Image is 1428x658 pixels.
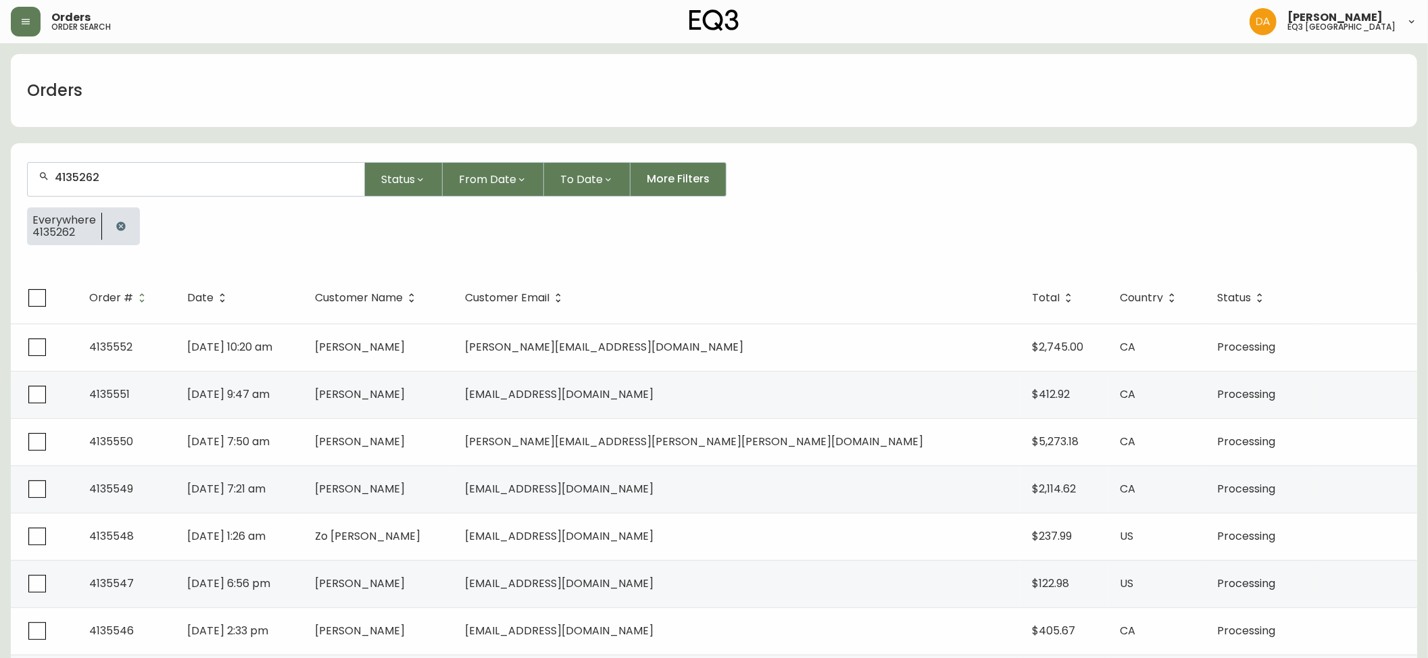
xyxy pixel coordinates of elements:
[315,292,420,304] span: Customer Name
[187,292,231,304] span: Date
[1217,576,1275,591] span: Processing
[187,339,272,355] span: [DATE] 10:20 am
[544,162,631,197] button: To Date
[1120,623,1135,638] span: CA
[315,623,405,638] span: [PERSON_NAME]
[315,528,420,544] span: Zo [PERSON_NAME]
[315,339,405,355] span: [PERSON_NAME]
[89,528,134,544] span: 4135548
[647,172,710,186] span: More Filters
[1120,481,1135,497] span: CA
[32,214,96,226] span: Everywhere
[1217,294,1251,302] span: Status
[89,292,151,304] span: Order #
[1120,576,1133,591] span: US
[465,294,549,302] span: Customer Email
[1032,528,1072,544] span: $237.99
[1032,576,1069,591] span: $122.98
[1120,528,1133,544] span: US
[1217,481,1275,497] span: Processing
[187,481,266,497] span: [DATE] 7:21 am
[1032,481,1076,497] span: $2,114.62
[187,576,270,591] span: [DATE] 6:56 pm
[365,162,443,197] button: Status
[1032,623,1075,638] span: $405.67
[1217,339,1275,355] span: Processing
[465,292,567,304] span: Customer Email
[443,162,544,197] button: From Date
[187,623,268,638] span: [DATE] 2:33 pm
[315,576,405,591] span: [PERSON_NAME]
[315,294,403,302] span: Customer Name
[1250,8,1277,35] img: dd1a7e8db21a0ac8adbf82b84ca05374
[187,294,214,302] span: Date
[465,434,923,449] span: [PERSON_NAME][EMAIL_ADDRESS][PERSON_NAME][PERSON_NAME][DOMAIN_NAME]
[1120,292,1181,304] span: Country
[1120,294,1163,302] span: Country
[459,171,516,188] span: From Date
[89,576,134,591] span: 4135547
[1032,339,1083,355] span: $2,745.00
[89,386,130,402] span: 4135551
[1217,434,1275,449] span: Processing
[315,434,405,449] span: [PERSON_NAME]
[465,623,654,638] span: [EMAIL_ADDRESS][DOMAIN_NAME]
[1287,23,1396,31] h5: eq3 [GEOGRAPHIC_DATA]
[89,623,134,638] span: 4135546
[1217,386,1275,402] span: Processing
[89,339,132,355] span: 4135552
[187,528,266,544] span: [DATE] 1:26 am
[55,171,353,184] input: Search
[187,386,270,402] span: [DATE] 9:47 am
[315,386,405,402] span: [PERSON_NAME]
[1217,528,1275,544] span: Processing
[465,528,654,544] span: [EMAIL_ADDRESS][DOMAIN_NAME]
[1032,434,1079,449] span: $5,273.18
[631,162,727,197] button: More Filters
[381,171,415,188] span: Status
[315,481,405,497] span: [PERSON_NAME]
[1032,294,1060,302] span: Total
[465,576,654,591] span: [EMAIL_ADDRESS][DOMAIN_NAME]
[1032,292,1077,304] span: Total
[51,12,91,23] span: Orders
[89,434,133,449] span: 4135550
[465,386,654,402] span: [EMAIL_ADDRESS][DOMAIN_NAME]
[187,434,270,449] span: [DATE] 7:50 am
[1217,292,1269,304] span: Status
[465,481,654,497] span: [EMAIL_ADDRESS][DOMAIN_NAME]
[1287,12,1383,23] span: [PERSON_NAME]
[51,23,111,31] h5: order search
[560,171,603,188] span: To Date
[89,294,133,302] span: Order #
[1120,434,1135,449] span: CA
[1120,339,1135,355] span: CA
[465,339,743,355] span: [PERSON_NAME][EMAIL_ADDRESS][DOMAIN_NAME]
[89,481,133,497] span: 4135549
[1120,386,1135,402] span: CA
[689,9,739,31] img: logo
[27,79,82,102] h1: Orders
[32,226,96,238] span: 4135262
[1217,623,1275,638] span: Processing
[1032,386,1070,402] span: $412.92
